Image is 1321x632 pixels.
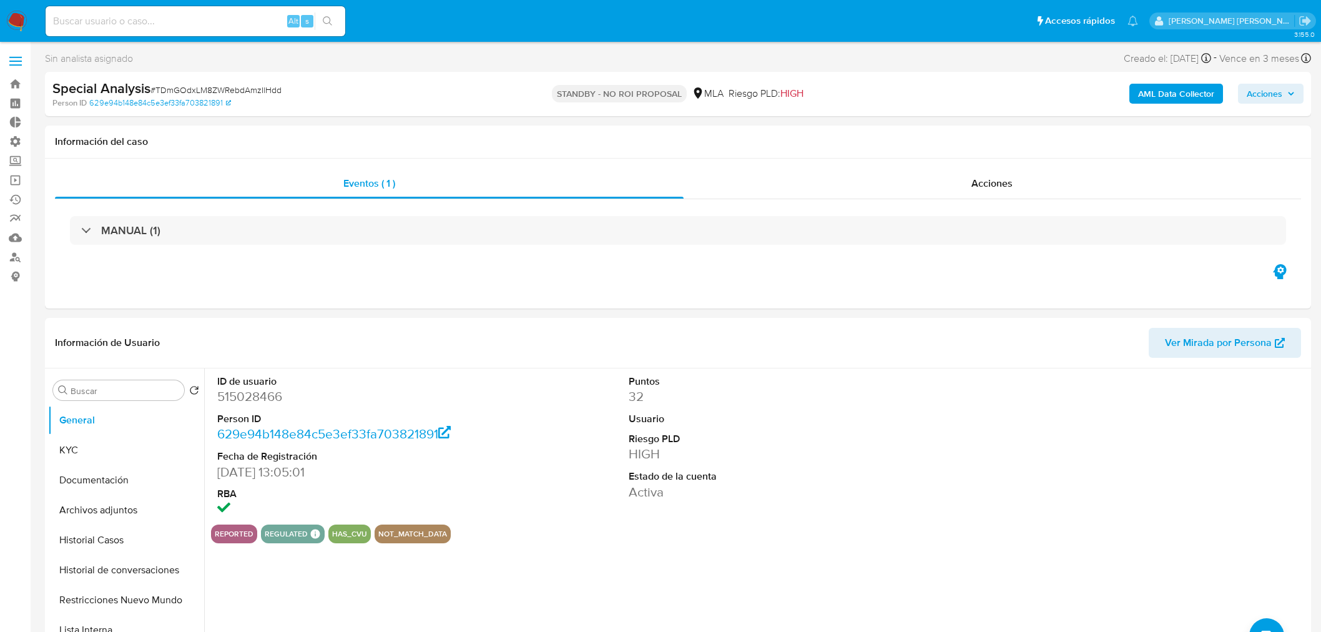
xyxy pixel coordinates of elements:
div: Creado el: [DATE] [1124,50,1211,67]
dt: Puntos [629,375,890,388]
span: Acciones [1247,84,1282,104]
a: Salir [1299,14,1312,27]
button: Historial Casos [48,525,204,555]
button: KYC [48,435,204,465]
h1: Información del caso [55,136,1301,148]
b: AML Data Collector [1138,84,1214,104]
button: Archivos adjuntos [48,495,204,525]
dt: RBA [217,487,479,501]
a: 629e94b148e84c5e3ef33fa703821891 [217,425,451,443]
dt: Usuario [629,412,890,426]
button: Buscar [58,385,68,395]
span: # TDmGOdxLM8ZWRebdAmzIlHdd [150,84,282,96]
span: Acciones [971,176,1013,190]
span: s [305,15,309,27]
button: Acciones [1238,84,1304,104]
button: has_cvu [332,531,367,536]
b: Special Analysis [52,78,150,98]
dt: Estado de la cuenta [629,470,890,483]
p: STANDBY - NO ROI PROPOSAL [552,85,687,102]
button: not_match_data [378,531,447,536]
button: Volver al orden por defecto [189,385,199,399]
button: reported [215,531,253,536]
h1: Información de Usuario [55,337,160,349]
dd: Activa [629,483,890,501]
dt: Riesgo PLD [629,432,890,446]
div: MLA [692,87,724,101]
span: Riesgo PLD: [729,87,803,101]
span: Accesos rápidos [1045,14,1115,27]
h3: MANUAL (1) [101,224,160,237]
span: - [1214,50,1217,67]
button: search-icon [315,12,340,30]
div: MANUAL (1) [70,216,1286,245]
span: Alt [288,15,298,27]
dd: 515028466 [217,388,479,405]
span: Eventos ( 1 ) [343,176,395,190]
button: Restricciones Nuevo Mundo [48,585,204,615]
button: General [48,405,204,435]
span: Vence en 3 meses [1219,52,1299,66]
a: 629e94b148e84c5e3ef33fa703821891 [89,97,231,109]
input: Buscar usuario o caso... [46,13,345,29]
a: Notificaciones [1127,16,1138,26]
button: Documentación [48,465,204,495]
dt: Person ID [217,412,479,426]
b: Person ID [52,97,87,109]
dt: Fecha de Registración [217,450,479,463]
input: Buscar [71,385,179,397]
span: Sin analista asignado [45,52,133,66]
span: Ver Mirada por Persona [1165,328,1272,358]
button: Ver Mirada por Persona [1149,328,1301,358]
span: HIGH [780,86,803,101]
button: AML Data Collector [1129,84,1223,104]
dd: 32 [629,388,890,405]
dd: [DATE] 13:05:01 [217,463,479,481]
button: regulated [265,531,308,536]
dt: ID de usuario [217,375,479,388]
dd: HIGH [629,445,890,463]
p: roberto.munoz@mercadolibre.com [1169,15,1295,27]
button: Historial de conversaciones [48,555,204,585]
